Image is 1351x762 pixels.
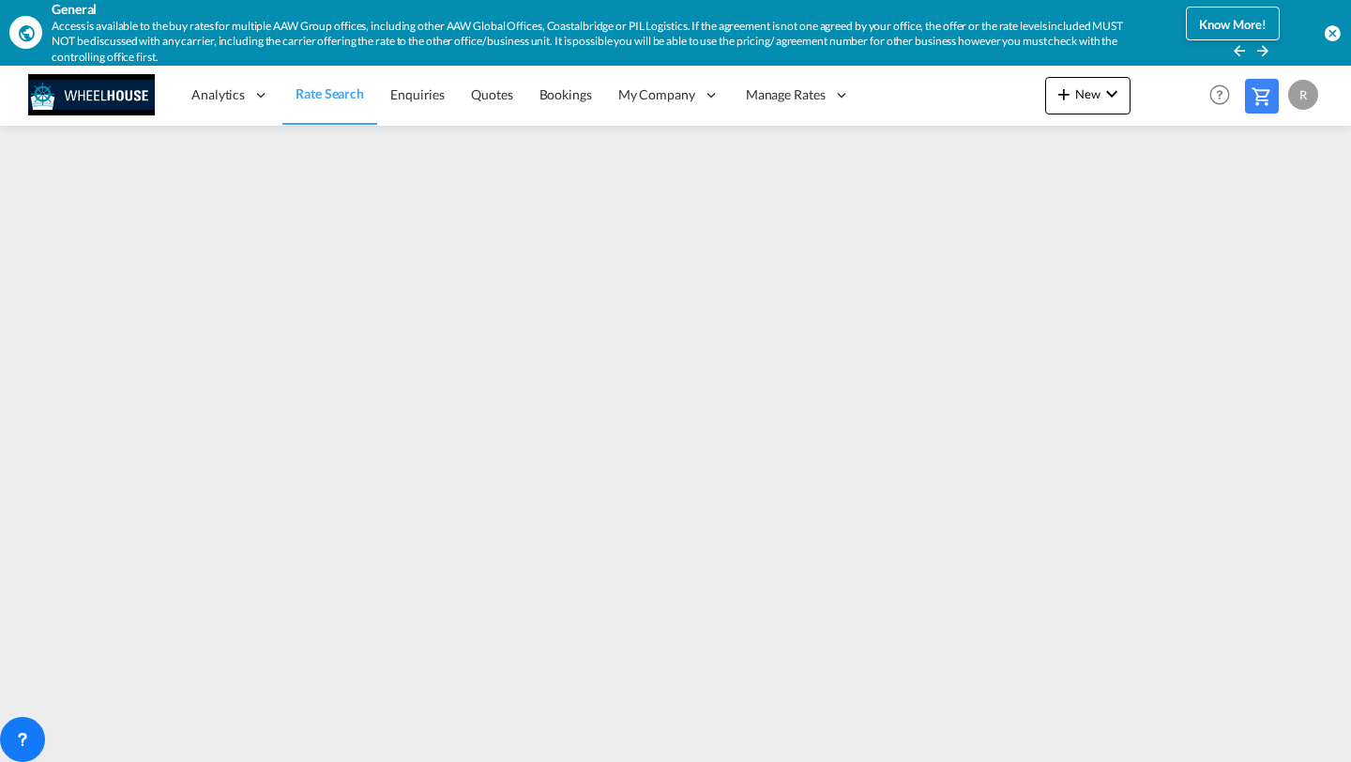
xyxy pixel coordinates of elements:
span: Rate Search [296,85,364,101]
md-icon: icon-chevron-down [1101,83,1123,105]
md-icon: icon-arrow-right [1254,42,1271,59]
a: Enquiries [377,64,458,125]
md-icon: icon-earth [17,23,36,42]
button: icon-arrow-left [1231,41,1252,59]
span: Enquiries [390,86,445,102]
button: icon-arrow-right [1254,41,1271,59]
span: Help [1204,79,1236,111]
a: Bookings [526,64,605,125]
span: Quotes [471,86,512,102]
button: icon-plus 400-fgNewicon-chevron-down [1045,77,1131,114]
md-icon: icon-plus 400-fg [1053,83,1075,105]
div: Help [1204,79,1245,113]
button: Know More! [1186,7,1280,40]
div: Access is available to the buy rates for multiple AAW Group offices, including other AAW Global O... [52,19,1142,66]
span: Know More! [1199,17,1267,32]
span: New [1053,86,1123,101]
span: Manage Rates [746,85,826,104]
a: Rate Search [282,64,377,125]
md-icon: icon-arrow-left [1231,42,1248,59]
div: R [1288,80,1318,110]
a: Quotes [458,64,525,125]
span: Analytics [191,85,245,104]
span: Bookings [539,86,592,102]
img: 186c01200b8911efbb3e93c29cf9ca86.jpg [28,74,155,116]
span: My Company [618,85,695,104]
div: Analytics [178,64,282,125]
div: My Company [605,64,733,125]
button: icon-close-circle [1323,23,1342,42]
div: Manage Rates [733,64,863,125]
